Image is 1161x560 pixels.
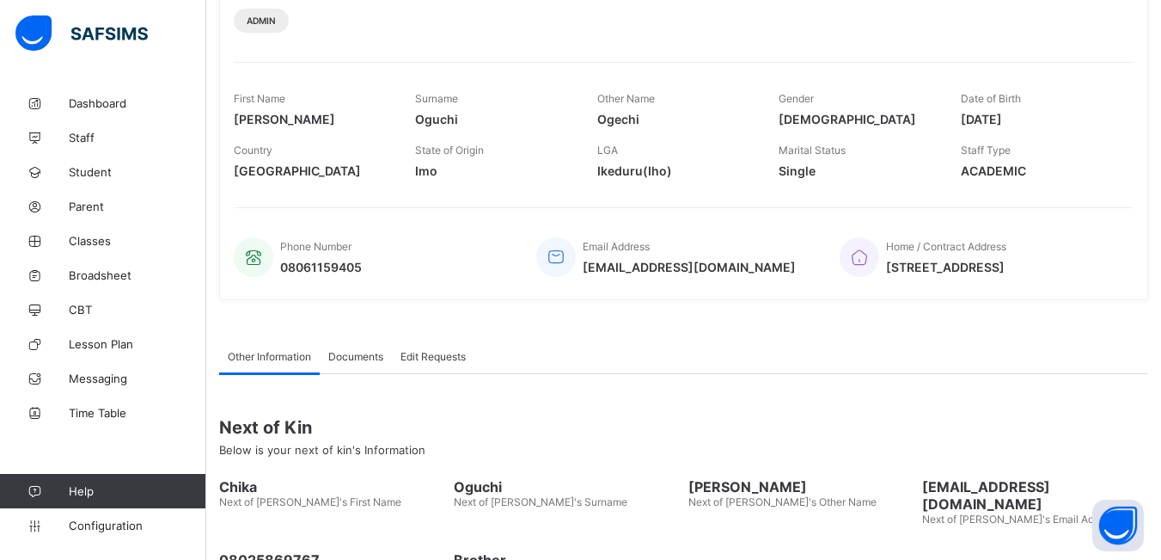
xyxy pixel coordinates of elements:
[454,478,680,495] span: Oguchi
[69,268,206,282] span: Broadsheet
[280,260,362,274] span: 08061159405
[69,372,206,385] span: Messaging
[415,92,458,105] span: Surname
[234,144,272,157] span: Country
[247,15,276,26] span: Admin
[454,495,627,508] span: Next of [PERSON_NAME]'s Surname
[415,163,571,178] span: Imo
[69,234,206,248] span: Classes
[583,240,650,253] span: Email Address
[597,144,618,157] span: LGA
[219,478,445,495] span: Chika
[234,112,389,126] span: [PERSON_NAME]
[69,337,206,351] span: Lesson Plan
[69,303,206,317] span: CBT
[922,478,1148,513] span: [EMAIL_ADDRESS][DOMAIN_NAME]
[779,112,934,126] span: [DEMOGRAPHIC_DATA]
[69,165,206,179] span: Student
[15,15,148,52] img: safsims
[886,240,1006,253] span: Home / Contract Address
[597,112,753,126] span: Ogechi
[415,144,484,157] span: State of Origin
[1092,500,1144,551] button: Open asap
[280,240,351,253] span: Phone Number
[688,495,877,508] span: Next of [PERSON_NAME]'s Other Name
[69,200,206,213] span: Parent
[597,163,753,178] span: Ikeduru(Iho)
[400,350,466,363] span: Edit Requests
[922,513,1120,526] span: Next of [PERSON_NAME]'s Email Address
[69,519,205,532] span: Configuration
[688,478,914,495] span: [PERSON_NAME]
[961,144,1011,157] span: Staff Type
[219,443,425,457] span: Below is your next of kin's Information
[69,406,206,420] span: Time Table
[234,163,389,178] span: [GEOGRAPHIC_DATA]
[69,96,206,110] span: Dashboard
[779,163,934,178] span: Single
[228,350,311,363] span: Other Information
[234,92,285,105] span: First Name
[219,417,1148,438] span: Next of Kin
[69,131,206,145] span: Staff
[69,484,205,498] span: Help
[415,112,571,126] span: Oguchi
[597,92,655,105] span: Other Name
[328,350,383,363] span: Documents
[779,144,846,157] span: Marital Status
[961,112,1116,126] span: [DATE]
[886,260,1006,274] span: [STREET_ADDRESS]
[583,260,796,274] span: [EMAIL_ADDRESS][DOMAIN_NAME]
[219,495,401,508] span: Next of [PERSON_NAME]'s First Name
[961,92,1021,105] span: Date of Birth
[961,163,1116,178] span: ACADEMIC
[779,92,814,105] span: Gender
